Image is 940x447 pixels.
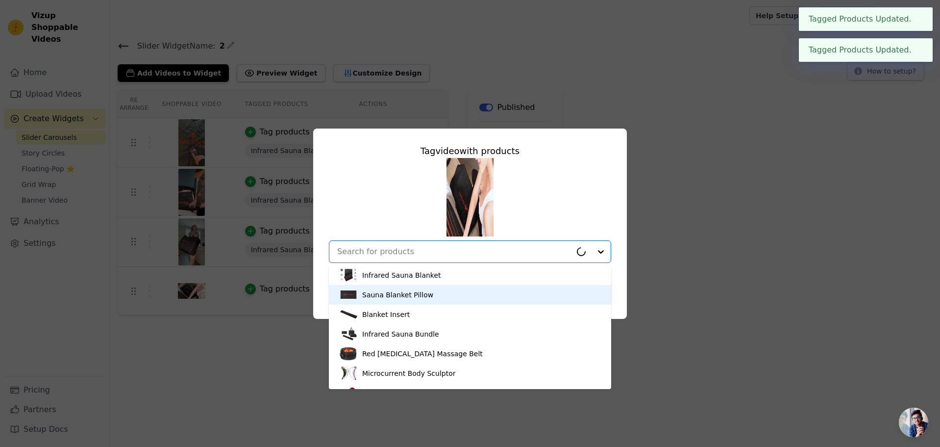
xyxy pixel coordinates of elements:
div: Red [MEDICAL_DATA] Massage Belt [362,349,483,359]
input: Search for products [337,246,571,258]
a: 开放式聊天 [899,408,928,437]
div: Tag video with products [329,144,611,158]
img: vizup-images-9647.png [446,158,494,237]
button: Close [912,44,923,56]
img: product thumbnail [339,305,358,324]
div: Red [MEDICAL_DATA] Hat [362,388,449,398]
div: Tagged Products Updated. [799,38,933,62]
div: Infrared Sauna Bundle [362,329,439,339]
div: Tagged Products Updated. [799,7,933,31]
img: product thumbnail [339,383,358,403]
div: Microcurrent Body Sculptor [362,368,455,378]
div: Blanket Insert [362,310,410,319]
div: Infrared Sauna Blanket [362,270,441,280]
img: product thumbnail [339,344,358,364]
img: product thumbnail [339,265,358,285]
img: product thumbnail [339,324,358,344]
div: Sauna Blanket Pillow [362,290,433,300]
img: product thumbnail [339,285,358,305]
img: product thumbnail [339,364,358,383]
button: Close [912,13,923,25]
